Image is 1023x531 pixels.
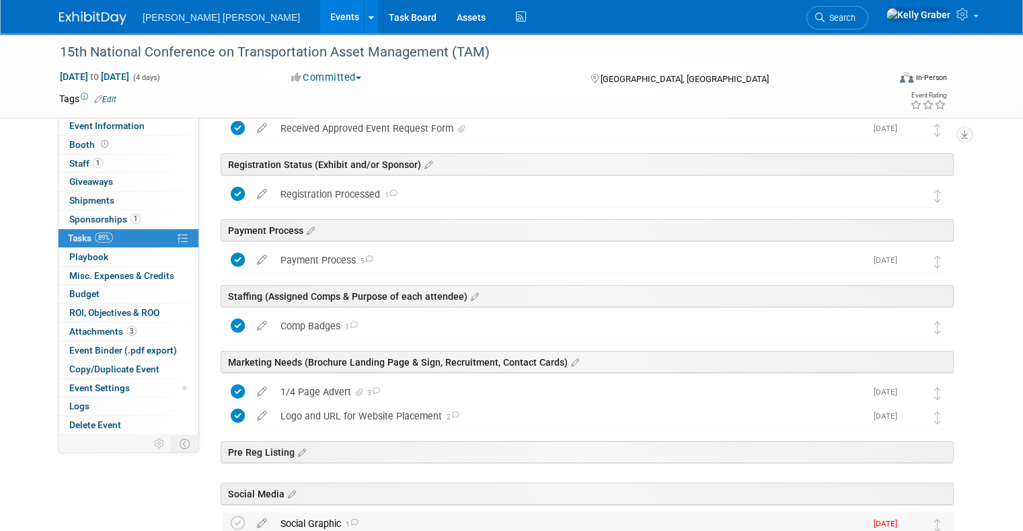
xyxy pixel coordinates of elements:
span: [DATE] [DATE] [59,71,130,83]
span: ROI, Objectives & ROO [69,307,159,318]
span: to [88,71,101,82]
div: Registration Processed [274,183,877,206]
span: [DATE] [874,387,904,397]
div: Event Rating [910,92,946,99]
span: 1 [340,323,358,331]
span: 89% [95,233,113,243]
img: Kelly Graber [904,319,921,336]
span: [DATE] [874,124,904,133]
i: Move task [934,387,941,400]
td: Toggle Event Tabs [172,435,199,452]
div: 1/4 Page Advert [274,380,866,403]
div: Staffing (Assigned Comps & Purpose of each attendee) [221,285,954,307]
i: Move task [934,124,941,136]
div: In-Person [915,73,947,83]
span: Modified Layout [182,386,186,390]
div: Logo and URL for Website Placement [274,405,866,427]
div: Payment Process [221,219,954,241]
span: Attachments [69,326,137,337]
span: 1 [93,158,103,168]
span: Shipments [69,195,114,206]
a: edit [250,320,274,332]
span: Booth not reserved yet [98,139,111,149]
span: [DATE] [874,255,904,265]
img: Kelly Graber [886,7,951,22]
span: Staff [69,158,103,169]
span: Sponsorships [69,214,141,224]
a: Edit sections [568,355,579,368]
a: edit [250,386,274,398]
div: Payment Process [274,249,866,272]
a: Edit sections [467,289,479,302]
a: Misc. Expenses & Credits [59,267,198,285]
a: Edit sections [303,223,315,237]
span: Budget [69,288,100,299]
td: Tags [59,92,116,106]
a: Staff1 [59,155,198,173]
a: edit [250,122,274,134]
span: 1 [380,191,397,200]
a: edit [250,254,274,266]
div: Registration Status (Exhibit and/or Sponsor) [221,153,954,175]
a: Budget [59,285,198,303]
span: Logs [69,401,89,411]
img: Kelly Graber [904,187,921,204]
img: Kelly Graber [904,384,921,402]
i: Move task [934,190,941,202]
span: 3 [126,326,137,336]
span: 2 [442,413,459,421]
i: Move task [934,255,941,268]
span: Booth [69,139,111,150]
a: ROI, Objectives & ROO [59,304,198,322]
div: Social Media [221,483,954,505]
span: 5 [356,257,373,265]
span: Delete Event [69,419,121,430]
img: Format-Inperson.png [900,72,913,83]
img: Kelly Graber [904,121,921,138]
span: Tasks [68,233,113,243]
span: [DATE] [874,519,904,528]
a: Edit sections [295,445,306,458]
span: Event Settings [69,382,130,393]
span: [PERSON_NAME] [PERSON_NAME] [143,12,300,23]
a: Event Information [59,117,198,135]
div: Comp Badges [274,315,877,337]
span: Misc. Expenses & Credits [69,270,174,281]
span: 1 [341,520,358,529]
a: Giveaways [59,173,198,191]
a: edit [250,410,274,422]
span: Search [825,13,856,23]
div: Marketing Needs (Brochure Landing Page & Sign, Recruitment, Contact Cards) [221,351,954,373]
span: Event Binder (.pdf export) [69,345,177,356]
div: Pre Reg Listing [221,441,954,463]
a: Delete Event [59,416,198,434]
a: Tasks89% [59,229,198,247]
span: 3 [365,389,380,397]
div: 15th National Conference on Transportation Asset Management (TAM) [55,40,872,65]
a: Event Binder (.pdf export) [59,341,198,360]
button: Committed [287,71,367,85]
a: Copy/Duplicate Event [59,360,198,378]
a: Booth [59,136,198,154]
a: Shipments [59,192,198,210]
span: [GEOGRAPHIC_DATA], [GEOGRAPHIC_DATA] [601,74,769,84]
a: Edit sections [421,157,432,171]
span: Event Information [69,120,145,131]
div: Event Format [816,70,947,90]
span: (4 days) [132,73,160,82]
a: Search [806,6,868,30]
span: 1 [130,214,141,224]
img: Kelly Graber [904,409,921,426]
a: edit [250,518,274,530]
a: Logs [59,397,198,415]
a: edit [250,188,274,200]
a: Edit sections [285,487,296,500]
a: Edit [94,95,116,104]
span: Giveaways [69,176,113,187]
img: ExhibitDay [59,11,126,25]
span: Copy/Duplicate Event [69,364,159,374]
a: Sponsorships1 [59,210,198,229]
i: Move task [934,411,941,424]
a: Attachments3 [59,323,198,341]
i: Move task [934,321,941,334]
